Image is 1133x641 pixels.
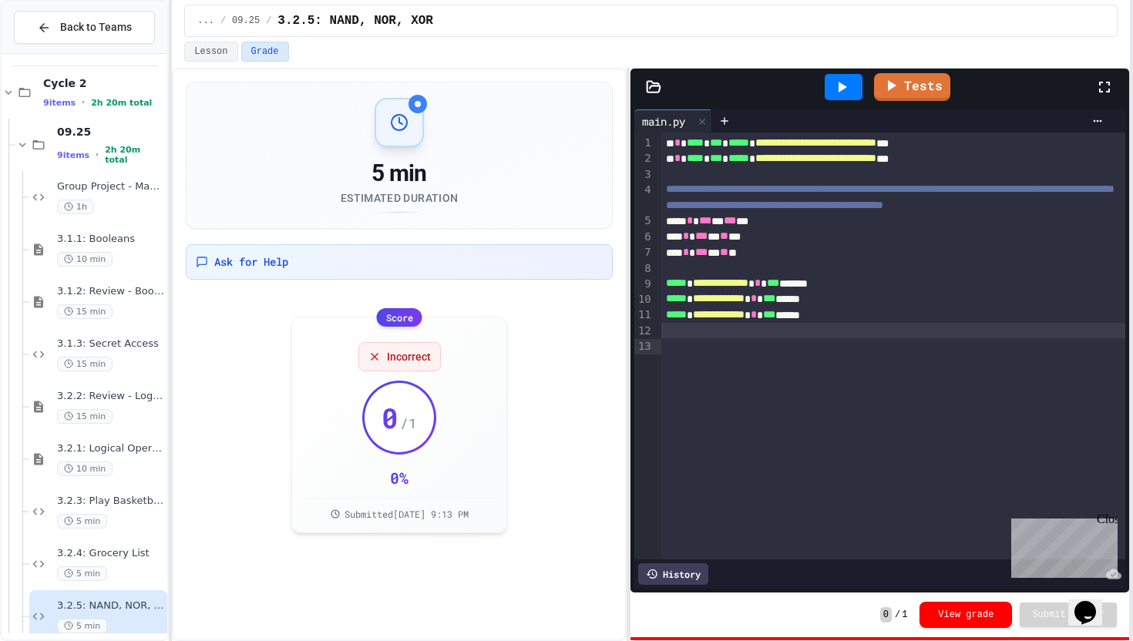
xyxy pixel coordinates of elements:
div: 12 [634,324,654,339]
span: 3.1.2: Review - Booleans [57,285,164,298]
button: View grade [920,602,1012,628]
span: Ask for Help [214,254,288,270]
div: 4 [634,183,654,214]
span: 15 min [57,304,113,319]
span: 15 min [57,357,113,371]
div: main.py [634,113,693,129]
span: 3.2.3: Play Basketball [57,495,164,508]
span: 09.25 [232,15,260,27]
div: 6 [634,230,654,245]
iframe: chat widget [1068,579,1118,626]
div: Chat with us now!Close [6,6,106,98]
span: Submit Answer [1032,609,1104,621]
span: 10 min [57,461,113,476]
span: 09.25 [57,125,164,139]
a: Tests [874,73,950,101]
div: main.py [634,109,712,133]
div: 9 [634,277,654,292]
div: 5 [634,213,654,229]
span: 1 [902,609,907,621]
div: 2 [634,151,654,166]
button: Submit Answer [1020,602,1117,627]
div: 5 min [341,159,458,187]
span: ... [197,15,214,27]
div: Score [377,308,422,327]
span: 5 min [57,566,107,581]
span: 1h [57,200,94,214]
div: 11 [634,307,654,323]
span: 3.2.4: Grocery List [57,547,164,560]
span: 15 min [57,409,113,424]
div: Estimated Duration [341,190,458,206]
span: / [895,609,900,621]
span: 5 min [57,514,107,529]
div: 3 [634,167,654,183]
span: 9 items [57,150,89,160]
div: 7 [634,245,654,260]
div: History [638,563,708,585]
button: Grade [241,42,289,62]
span: Back to Teams [60,19,132,35]
div: 1 [634,136,654,151]
span: 3.2.1: Logical Operators [57,442,164,455]
span: Incorrect [387,349,431,364]
span: 5 min [57,619,107,633]
div: 13 [634,339,654,354]
span: Cycle 2 [43,76,164,90]
div: 8 [634,261,654,277]
button: Back to Teams [14,11,155,44]
span: 2h 20m total [91,98,152,108]
span: / [220,15,226,27]
span: 3.1.3: Secret Access [57,337,164,351]
span: 3.2.2: Review - Logical Operators [57,390,164,403]
div: 0 % [390,467,408,488]
button: Lesson [184,42,237,62]
div: 10 [634,292,654,307]
span: / 1 [400,412,417,434]
span: 0 [382,402,398,433]
span: 0 [880,607,892,623]
span: Group Project - Mad Libs [57,180,164,193]
span: • [96,149,99,161]
iframe: chat widget [1005,512,1118,578]
span: 10 min [57,252,113,267]
span: • [82,96,85,109]
span: 3.2.5: NAND, NOR, XOR [277,12,433,30]
span: 2h 20m total [105,145,164,165]
span: 3.1.1: Booleans [57,233,164,246]
span: 3.2.5: NAND, NOR, XOR [57,599,164,612]
span: / [266,15,271,27]
span: 9 items [43,98,76,108]
span: Submitted [DATE] 9:13 PM [345,508,469,520]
